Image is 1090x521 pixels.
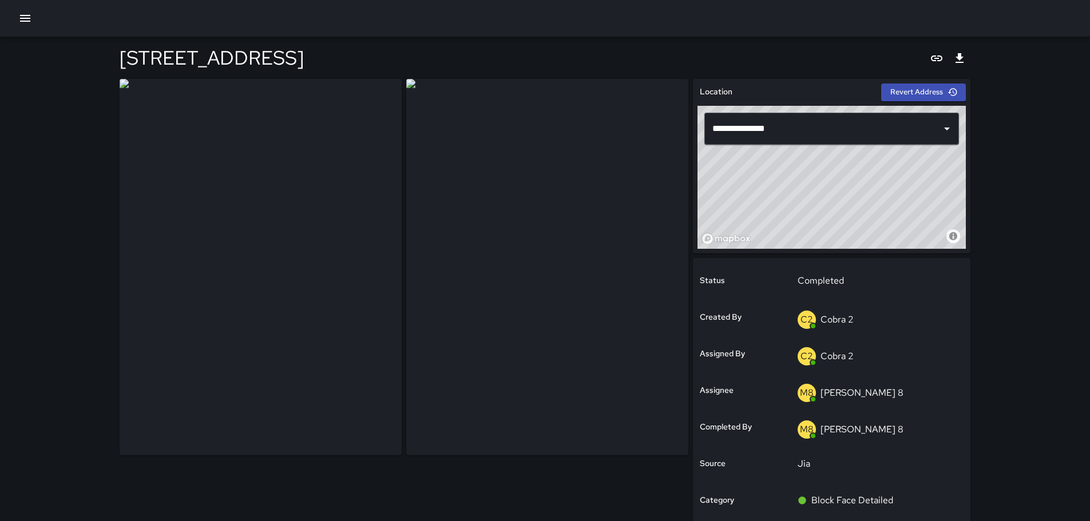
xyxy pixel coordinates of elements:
h6: Assignee [700,384,734,397]
h6: Location [700,86,732,98]
button: Open [939,121,955,137]
button: Copy link [925,47,948,70]
h6: Completed By [700,421,752,433]
p: [PERSON_NAME] 8 [821,423,903,435]
button: Revert Address [881,83,966,101]
h4: [STREET_ADDRESS] [120,46,304,70]
p: C2 [800,313,813,327]
p: Cobra 2 [821,313,854,325]
p: Block Face Detailed [811,494,893,507]
p: Cobra 2 [821,350,854,362]
p: M8 [800,386,814,400]
p: M8 [800,423,814,436]
img: request_images%2F4de09210-88fa-11f0-bb95-755783245882 [120,79,402,455]
p: [PERSON_NAME] 8 [821,387,903,399]
h6: Status [700,275,725,287]
h6: Category [700,494,734,507]
p: Jia [798,457,956,471]
img: request_images%2F5f7eb4b0-8900-11f0-95fc-476c9f58b51a [406,79,688,455]
button: Export [948,47,971,70]
h6: Created By [700,311,742,324]
p: Completed [798,274,956,288]
h6: Source [700,458,726,470]
p: C2 [800,349,813,363]
h6: Assigned By [700,348,745,360]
